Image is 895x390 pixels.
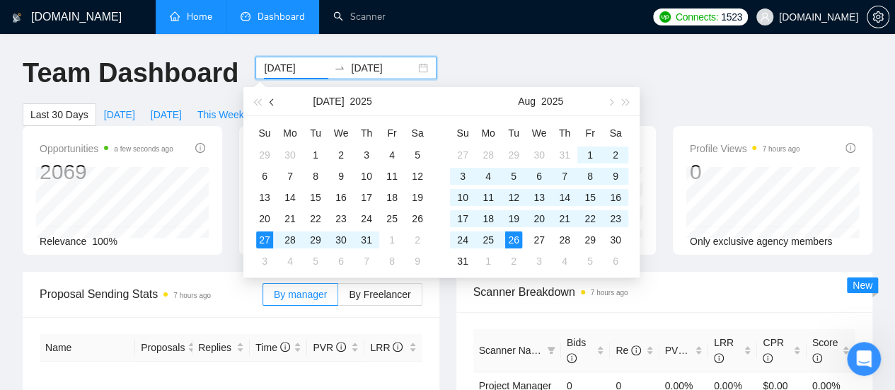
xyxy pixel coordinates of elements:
span: info-circle [631,345,641,355]
td: 2025-08-06 [526,166,552,187]
div: 11 [480,189,497,206]
div: 7 [358,253,375,270]
div: 14 [282,189,299,206]
img: Profile image for Mariia [16,207,45,235]
div: 26 [409,210,426,227]
div: 15 [307,189,324,206]
div: 25 [383,210,400,227]
td: 2025-07-04 [379,144,405,166]
td: 2025-08-20 [526,208,552,229]
span: PVR [313,342,346,353]
td: 2025-08-28 [552,229,577,251]
th: Sa [603,122,628,144]
td: 2025-07-17 [354,187,379,208]
div: 10 [454,189,471,206]
div: 3 [256,253,273,270]
span: Scanner Name [479,345,545,356]
td: 2025-07-06 [252,166,277,187]
div: 30 [282,147,299,164]
div: 13 [531,189,548,206]
td: 2025-08-02 [405,229,430,251]
div: 0 [690,159,800,185]
span: Главная [25,295,68,305]
span: info-circle [763,353,773,363]
span: Proposals [141,340,185,355]
button: This Week [190,103,252,126]
div: 30 [333,231,350,248]
td: 2025-08-04 [277,251,303,272]
span: 100% [92,236,117,247]
span: Last 30 Days [30,107,88,122]
td: 2025-07-08 [303,166,328,187]
div: 24 [358,210,375,227]
iframe: Intercom live chat [847,342,881,376]
div: 6 [531,168,548,185]
button: [DATE] [143,103,190,126]
div: Mariia [50,64,81,79]
div: 29 [256,147,273,164]
span: [DATE] [104,107,135,122]
div: 31 [454,253,471,270]
td: 2025-08-13 [526,187,552,208]
h1: Чат [127,6,158,30]
td: 2025-08-10 [450,187,475,208]
td: 2025-08-21 [552,208,577,229]
div: 19 [409,189,426,206]
div: 21 [556,210,573,227]
div: 21 [282,210,299,227]
th: We [526,122,552,144]
div: 8 [582,168,599,185]
div: 18 [480,210,497,227]
td: 2025-08-04 [475,166,501,187]
td: 2025-07-19 [405,187,430,208]
div: 23 [333,210,350,227]
span: Чат [132,295,152,305]
td: 2025-08-23 [603,208,628,229]
span: Re [616,345,641,356]
td: 2025-07-05 [405,144,430,166]
span: info-circle [845,143,855,153]
span: Bids [567,337,586,364]
td: 2025-07-01 [303,144,328,166]
td: 2025-07-10 [354,166,379,187]
td: 2025-07-20 [252,208,277,229]
td: 2025-07-29 [501,144,526,166]
td: 2025-08-08 [379,251,405,272]
td: 2025-08-18 [475,208,501,229]
div: Mariia [50,116,81,131]
span: info-circle [688,345,698,355]
div: 31 [556,147,573,164]
div: 18 [383,189,400,206]
td: 2025-07-12 [405,166,430,187]
span: Score [812,337,838,364]
td: 2025-08-30 [603,229,628,251]
th: We [328,122,354,144]
td: 2025-08-11 [475,187,501,208]
time: 7 hours ago [173,292,211,299]
div: 20 [256,210,273,227]
td: 2025-07-07 [277,166,303,187]
th: Fr [577,122,603,144]
div: 28 [282,231,299,248]
span: info-circle [714,353,724,363]
span: Proposal Sending Stats [40,285,262,303]
td: 2025-07-02 [328,144,354,166]
td: 2025-07-11 [379,166,405,187]
span: Dashboard [258,11,305,23]
th: Name [40,334,135,362]
span: Relevance [40,236,86,247]
span: filter [547,346,555,355]
div: 6 [256,168,273,185]
div: 22 [582,210,599,227]
td: 2025-08-05 [303,251,328,272]
div: 8 [383,253,400,270]
input: Start date [264,60,328,76]
div: 24 [454,231,471,248]
div: 10 [358,168,375,185]
td: 2025-07-13 [252,187,277,208]
div: 2 [607,147,624,164]
td: 2025-07-16 [328,187,354,208]
td: 2025-08-05 [501,166,526,187]
div: 29 [505,147,522,164]
span: user [760,12,770,22]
